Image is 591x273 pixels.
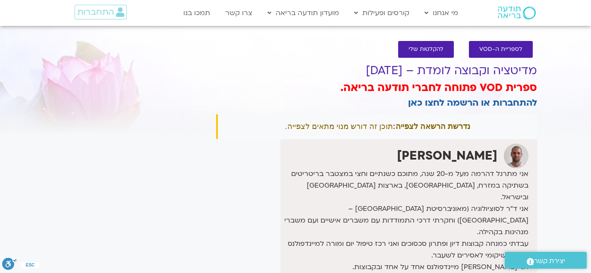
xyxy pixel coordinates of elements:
a: קורסים ופעילות [350,5,414,21]
a: תמכו בנו [179,5,214,21]
a: מועדון תודעה בריאה [263,5,343,21]
a: יצירת קשר [505,252,587,269]
span: התחברות [77,7,114,17]
img: דקל קנטי [504,144,528,168]
a: התחברות [75,5,127,19]
h1: מדיטציה וקבוצה לומדת – [DATE] [216,64,537,77]
a: להתחברות או הרשמה לחצו כאן [408,97,537,109]
a: לספריית ה-VOD [469,41,533,58]
img: תודעה בריאה [498,6,536,19]
a: מי אנחנו [420,5,462,21]
span: להקלטות שלי [409,46,443,53]
h3: ספרית VOD פתוחה לחברי תודעה בריאה. [216,81,537,95]
a: צרו קשר [221,5,257,21]
strong: נדרשת הרשאה לצפייה: [393,122,470,131]
strong: [PERSON_NAME] [397,147,497,164]
div: תוכן זה דורש מנוי מתאים לצפייה. [216,114,537,139]
a: להקלטות שלי [398,41,454,58]
span: לספריית ה-VOD [479,46,522,53]
span: יצירת קשר [534,255,565,267]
